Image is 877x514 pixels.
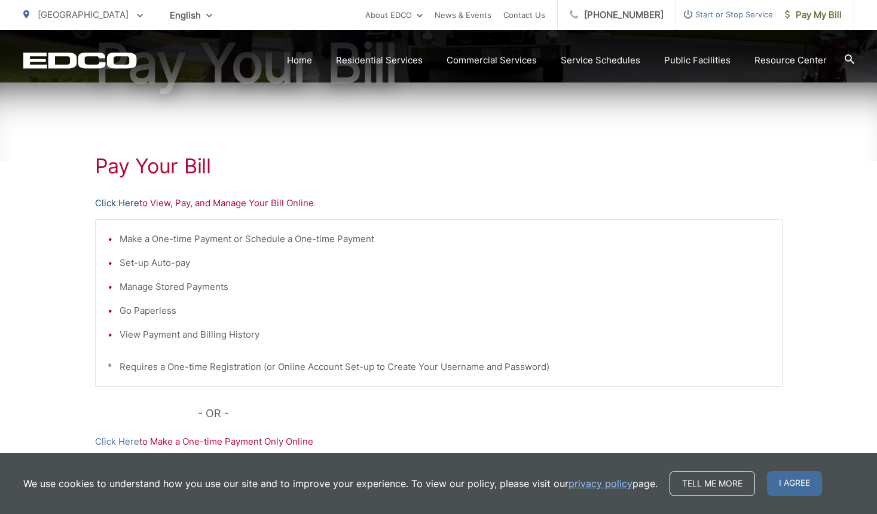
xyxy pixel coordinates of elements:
span: English [161,5,221,26]
a: Click Here [95,435,139,449]
a: Resource Center [754,53,827,68]
p: to View, Pay, and Manage Your Bill Online [95,196,783,210]
a: Tell me more [670,471,755,496]
p: * Requires a One-time Registration (or Online Account Set-up to Create Your Username and Password) [108,360,770,374]
span: [GEOGRAPHIC_DATA] [38,9,129,20]
li: Go Paperless [120,304,770,318]
p: to Make a One-time Payment Only Online [95,435,783,449]
a: Click Here [95,196,139,210]
span: Pay My Bill [785,8,842,22]
li: Manage Stored Payments [120,280,770,294]
a: Residential Services [336,53,423,68]
p: We use cookies to understand how you use our site and to improve your experience. To view our pol... [23,476,658,491]
a: Public Facilities [664,53,731,68]
a: News & Events [435,8,491,22]
a: Commercial Services [447,53,537,68]
p: - OR - [198,405,783,423]
a: EDCD logo. Return to the homepage. [23,52,137,69]
a: Service Schedules [561,53,640,68]
li: Set-up Auto-pay [120,256,770,270]
span: I agree [767,471,822,496]
li: View Payment and Billing History [120,328,770,342]
h1: Pay Your Bill [95,154,783,178]
li: Make a One-time Payment or Schedule a One-time Payment [120,232,770,246]
a: privacy policy [569,476,632,491]
a: Home [287,53,312,68]
a: Contact Us [503,8,545,22]
a: About EDCO [365,8,423,22]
